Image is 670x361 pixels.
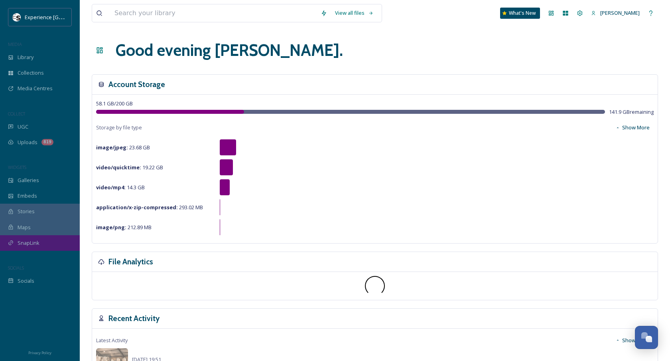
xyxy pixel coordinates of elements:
div: 819 [41,139,53,145]
span: MEDIA [8,41,22,47]
input: Search your library [110,4,317,22]
span: [PERSON_NAME] [600,9,640,16]
h1: Good evening [PERSON_NAME] . [116,38,343,62]
span: 212.89 MB [96,224,152,231]
span: Galleries [18,177,39,184]
span: WIDGETS [8,164,26,170]
span: 293.02 MB [96,204,203,211]
a: Privacy Policy [28,347,51,357]
span: 58.1 GB / 200 GB [96,100,133,107]
span: Collections [18,69,44,77]
button: Show More [611,333,654,348]
span: 14.3 GB [96,184,145,191]
span: SnapLink [18,239,39,247]
strong: image/png : [96,224,126,231]
span: 19.22 GB [96,164,163,171]
strong: image/jpeg : [96,144,128,151]
strong: application/x-zip-compressed : [96,204,178,211]
span: 141.9 GB remaining [609,108,654,116]
span: COLLECT [8,111,25,117]
span: Media Centres [18,85,53,92]
a: View all files [331,5,378,21]
strong: video/mp4 : [96,184,126,191]
span: Storage by file type [96,124,142,131]
span: 23.68 GB [96,144,150,151]
span: Maps [18,224,31,231]
button: Show More [611,120,654,135]
span: SOCIALS [8,265,24,271]
span: UGC [18,123,28,131]
span: Experience [GEOGRAPHIC_DATA] [25,13,104,21]
span: Privacy Policy [28,350,51,355]
button: Open Chat [635,326,658,349]
span: Latest Activity [96,337,128,344]
h3: Recent Activity [108,313,160,324]
h3: File Analytics [108,256,153,268]
span: Embeds [18,192,37,200]
h3: Account Storage [108,79,165,90]
span: Library [18,54,33,61]
span: Socials [18,277,34,285]
a: What's New [500,8,540,19]
a: [PERSON_NAME] [587,5,644,21]
img: WSCC%20ES%20Socials%20Icon%20-%20Secondary%20-%20Black.jpg [13,13,21,21]
strong: video/quicktime : [96,164,141,171]
span: Uploads [18,139,37,146]
span: Stories [18,208,35,215]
